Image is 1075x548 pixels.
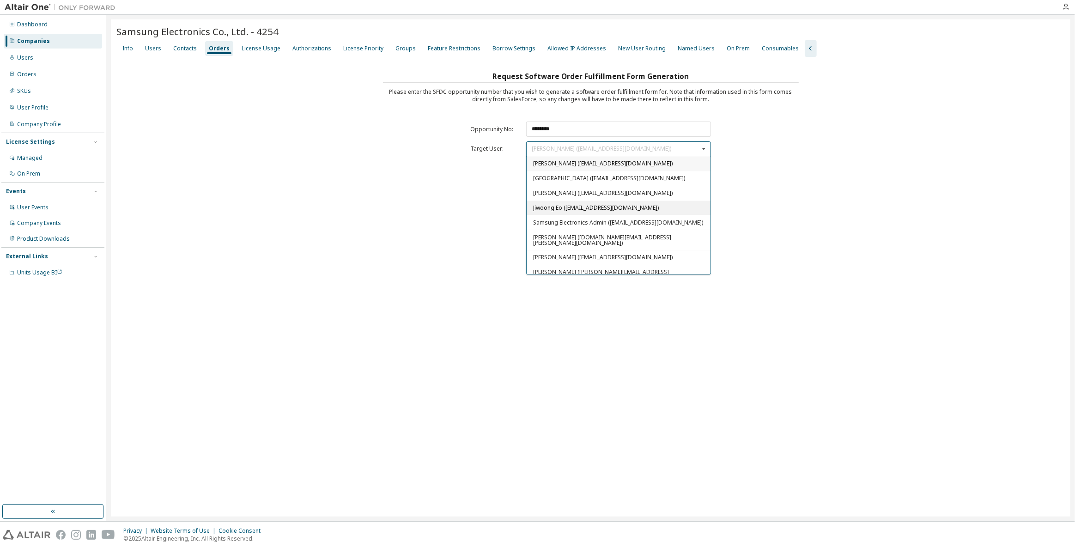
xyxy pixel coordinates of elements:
div: Orders [17,71,36,78]
div: Managed [17,154,43,162]
img: linkedin.svg [86,530,96,540]
div: User Events [17,204,49,211]
div: Feature Restrictions [428,45,480,52]
div: On Prem [17,170,40,177]
span: Samsung Electronics Admin ([EMAIL_ADDRESS][DOMAIN_NAME]) [533,219,703,226]
div: Events [6,188,26,195]
h3: Request Software Order Fulfillment Form Generation [383,70,799,83]
div: Consumables [762,45,799,52]
div: Users [17,54,33,61]
div: New User Routing [618,45,666,52]
div: Contacts [173,45,197,52]
div: Orders [209,45,230,52]
span: [PERSON_NAME] ([EMAIL_ADDRESS][DOMAIN_NAME]) [533,159,672,167]
span: [PERSON_NAME] ([PERSON_NAME][EMAIL_ADDRESS][DOMAIN_NAME]) [533,268,668,281]
div: Website Terms of Use [151,527,219,535]
td: Opportunity No: [471,122,522,137]
div: External Links [6,253,48,260]
span: Samsung Electronics Co., Ltd. - 4254 [116,25,279,38]
div: Authorizations [292,45,331,52]
div: License Priority [343,45,383,52]
p: © 2025 Altair Engineering, Inc. All Rights Reserved. [123,535,266,542]
div: Company Profile [17,121,61,128]
div: User Profile [17,104,49,111]
img: Altair One [5,3,120,12]
div: Please enter the SFDC opportunity number that you wish to generate a software order fulfillment f... [383,70,799,199]
div: [PERSON_NAME] ([EMAIL_ADDRESS][DOMAIN_NAME]) [532,146,672,152]
div: SKUs [17,87,31,95]
span: [GEOGRAPHIC_DATA] ([EMAIL_ADDRESS][DOMAIN_NAME]) [533,174,685,182]
div: License Settings [6,138,55,146]
span: Jiwoong Eo ([EMAIL_ADDRESS][DOMAIN_NAME]) [533,204,658,212]
td: Target User: [471,141,522,157]
span: [PERSON_NAME] ([EMAIL_ADDRESS][DOMAIN_NAME]) [533,189,672,197]
div: Info [122,45,133,52]
span: [PERSON_NAME] ([EMAIL_ADDRESS][DOMAIN_NAME]) [533,253,672,261]
div: On Prem [727,45,750,52]
img: youtube.svg [102,530,115,540]
div: License Usage [242,45,280,52]
img: instagram.svg [71,530,81,540]
span: Units Usage BI [17,268,62,276]
div: Dashboard [17,21,48,28]
div: Product Downloads [17,235,70,243]
div: Allowed IP Addresses [547,45,606,52]
div: Company Events [17,219,61,227]
span: [PERSON_NAME] ([DOMAIN_NAME][EMAIL_ADDRESS][PERSON_NAME][DOMAIN_NAME]) [533,233,671,247]
div: Companies [17,37,50,45]
div: Borrow Settings [492,45,535,52]
div: Groups [395,45,416,52]
div: Named Users [678,45,715,52]
div: Cookie Consent [219,527,266,535]
div: Users [145,45,161,52]
img: facebook.svg [56,530,66,540]
img: altair_logo.svg [3,530,50,540]
div: Privacy [123,527,151,535]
